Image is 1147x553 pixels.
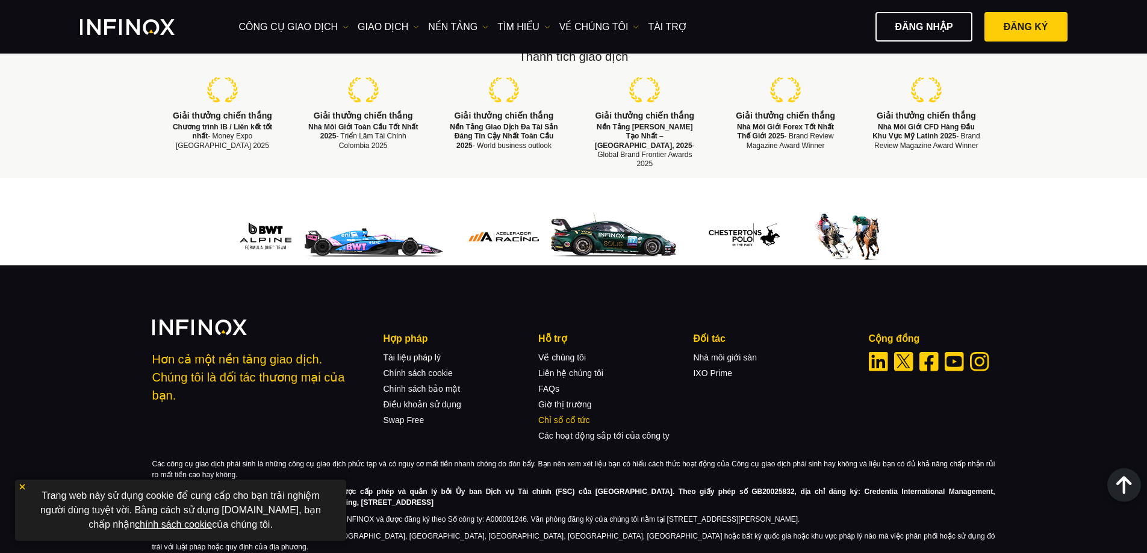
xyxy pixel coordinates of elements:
[538,368,603,378] a: Liên hệ chúng tôi
[737,123,834,140] strong: Nhà Môi Giới Forex Tốt Nhất Thế Giới 2025
[455,111,554,120] strong: Giải thưởng chiến thắng
[894,352,913,371] a: Twitter
[538,431,670,440] a: Các hoạt động sắp tới của công ty
[449,123,559,150] p: - World business outlook
[595,111,694,120] strong: Giải thưởng chiến thắng
[152,48,995,65] h2: Thành tích giao dịch
[730,123,841,150] p: - Brand Review Magazine Award Winner
[384,353,441,362] a: Tài liệu pháp lý
[152,487,995,507] strong: INFINOX Limited là nhà cung cấp dịch vụ đầu tư được cấp phép và quản lý bởi Ủy ban Dịch vụ Tài ch...
[384,384,461,394] a: Chính sách bảo mật
[538,400,592,409] a: Giờ thị trường
[384,368,453,378] a: Chính sách cookie
[173,123,272,140] strong: Chương trình IB / Liên kết tốt nhất
[589,123,700,168] p: - Global Brand Frontier Awards 2025
[869,332,995,346] p: Cộng đồng
[384,332,538,346] p: Hợp pháp
[538,332,693,346] p: Hỗ trợ
[595,123,692,149] strong: Nền Tảng [PERSON_NAME] Tạo Nhất – [GEOGRAPHIC_DATA], 2025
[919,352,939,371] a: Facebook
[497,20,550,34] a: Tìm hiểu
[538,415,589,425] a: Chỉ số cổ tức
[18,483,26,491] img: yellow close icon
[872,123,975,140] strong: Nhà Môi Giới CFD Hàng Đầu Khu Vực Mỹ Latinh 2025
[239,20,349,34] a: công cụ giao dịch
[693,368,732,378] a: IXO Prime
[80,19,203,35] a: INFINOX Logo
[358,20,419,34] a: GIAO DỊCH
[693,353,757,362] a: Nhà môi giới sàn
[945,352,964,371] a: Youtube
[538,353,586,362] a: Về chúng tôi
[135,519,212,530] a: chính sách cookie
[877,111,976,120] strong: Giải thưởng chiến thắng
[970,352,989,371] a: Instagram
[428,20,488,34] a: NỀN TẢNG
[152,531,995,552] p: Thông tin trên trang web này không hướng đến cư dân [GEOGRAPHIC_DATA], [GEOGRAPHIC_DATA], [GEOGRA...
[308,123,418,150] p: - Triển Lãm Tài Chính Colombia 2025
[384,415,424,425] a: Swap Free
[736,111,835,120] strong: Giải thưởng chiến thắng
[871,123,981,150] p: - Brand Review Magazine Award Winner
[167,123,278,150] p: - Money Expo [GEOGRAPHIC_DATA] 2025
[538,384,559,394] a: FAQs
[559,20,639,34] a: VỀ CHÚNG TÔI
[308,123,418,140] strong: Nhà Môi Giới Toàn Cầu Tốt Nhất 2025
[693,332,848,346] p: Đối tác
[875,12,972,42] a: Đăng nhập
[869,352,888,371] a: Linkedin
[152,459,995,480] p: Các công cụ giao dịch phái sinh là những công cụ giao dịch phức tạp và có nguy cơ mất tiền nhanh ...
[314,111,413,120] strong: Giải thưởng chiến thắng
[384,400,461,409] a: Điều khoản sử dụng
[152,350,363,404] p: Hơn cả một nền tảng giao dịch. Chúng tôi là đối tác thương mại của bạn.
[648,20,687,34] a: Tài trợ
[450,123,558,149] strong: Nền Tảng Giao Dịch Đa Tài Sản Đáng Tin Cậy Nhất Toàn Cầu 2025
[173,111,272,120] strong: Giải thưởng chiến thắng
[984,12,1068,42] a: Đăng ký
[21,486,340,535] p: Trang web này sử dụng cookie để cung cấp cho bạn trải nghiệm người dùng tuyệt vời. Bằng cách sử d...
[152,514,995,525] p: INFINOX Global Limited là một công ty kinh doanh dưới tên INFINOX và được đăng ký theo Số công ty...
